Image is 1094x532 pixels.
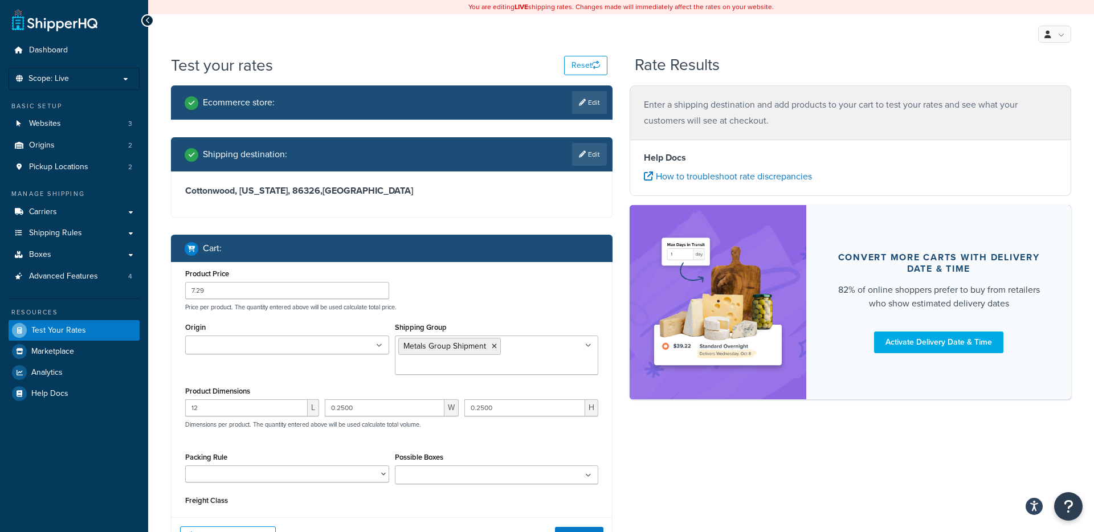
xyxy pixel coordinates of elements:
a: How to troubleshoot rate discrepancies [644,170,812,183]
h2: Shipping destination : [203,149,287,159]
li: Websites [9,113,140,134]
span: Test Your Rates [31,326,86,335]
a: Advanced Features4 [9,266,140,287]
li: Origins [9,135,140,156]
span: Metals Group Shipment [403,340,486,352]
label: Product Price [185,269,229,278]
label: Shipping Group [395,323,447,332]
span: Origins [29,141,55,150]
span: Boxes [29,250,51,260]
span: W [444,399,459,416]
a: Origins2 [9,135,140,156]
span: Shipping Rules [29,228,82,238]
div: 82% of online shoppers prefer to buy from retailers who show estimated delivery dates [834,283,1044,310]
span: Marketplace [31,347,74,357]
label: Product Dimensions [185,387,250,395]
span: H [585,399,598,416]
a: Edit [572,91,607,114]
span: Pickup Locations [29,162,88,172]
div: Convert more carts with delivery date & time [834,252,1044,275]
h2: Ecommerce store : [203,97,275,108]
a: Marketplace [9,341,140,362]
a: Shipping Rules [9,223,140,244]
a: Test Your Rates [9,320,140,341]
h4: Help Docs [644,151,1057,165]
h3: Cottonwood, [US_STATE], 86326 , [GEOGRAPHIC_DATA] [185,185,598,197]
h2: Rate Results [635,56,720,74]
h2: Cart : [203,243,222,253]
span: Dashboard [29,46,68,55]
button: Open Resource Center [1054,492,1083,521]
div: Basic Setup [9,101,140,111]
span: Websites [29,119,61,129]
img: feature-image-ddt-36eae7f7280da8017bfb280eaccd9c446f90b1fe08728e4019434db127062ab4.png [647,222,789,382]
span: 4 [128,272,132,281]
b: LIVE [515,2,528,12]
p: Price per product. The quantity entered above will be used calculate total price. [182,303,601,311]
div: Resources [9,308,140,317]
a: Dashboard [9,40,140,61]
p: Enter a shipping destination and add products to your cart to test your rates and see what your c... [644,97,1057,129]
a: Activate Delivery Date & Time [874,332,1003,353]
span: L [308,399,319,416]
label: Possible Boxes [395,453,443,461]
span: 2 [128,141,132,150]
p: Dimensions per product. The quantity entered above will be used calculate total volume. [182,420,421,428]
span: Carriers [29,207,57,217]
a: Carriers [9,202,140,223]
a: Help Docs [9,383,140,404]
a: Pickup Locations2 [9,157,140,178]
h1: Test your rates [171,54,273,76]
div: Manage Shipping [9,189,140,199]
span: Scope: Live [28,74,69,84]
li: Advanced Features [9,266,140,287]
li: Pickup Locations [9,157,140,178]
span: Help Docs [31,389,68,399]
span: 2 [128,162,132,172]
button: Reset [564,56,607,75]
label: Origin [185,323,206,332]
a: Boxes [9,244,140,265]
span: Advanced Features [29,272,98,281]
span: Analytics [31,368,63,378]
span: 3 [128,119,132,129]
label: Packing Rule [185,453,227,461]
a: Edit [572,143,607,166]
a: Websites3 [9,113,140,134]
a: Analytics [9,362,140,383]
label: Freight Class [185,496,228,505]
